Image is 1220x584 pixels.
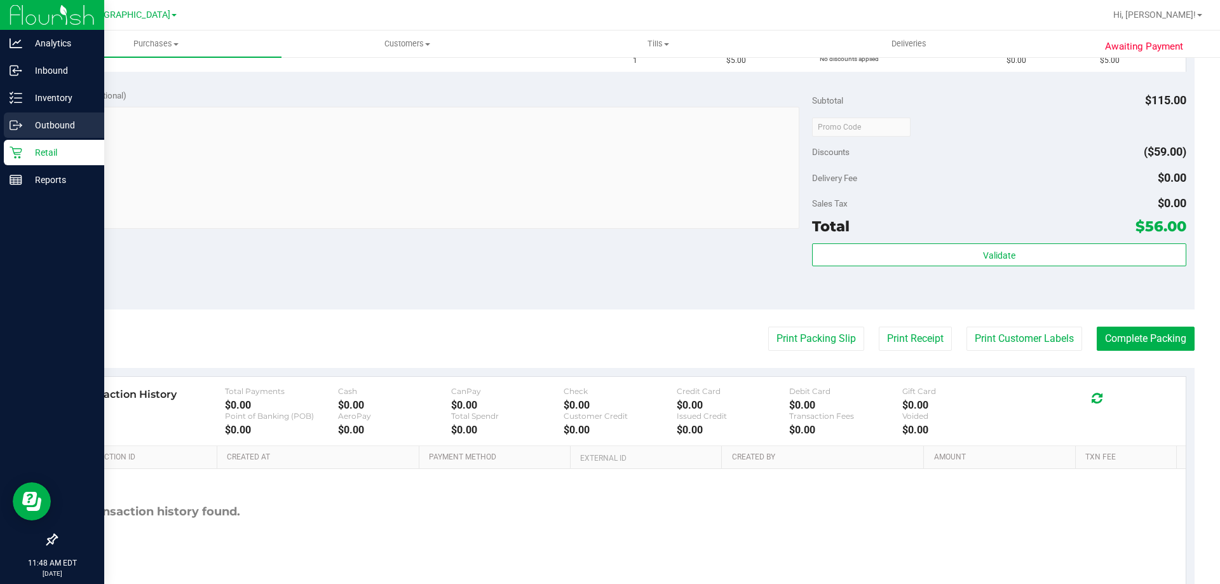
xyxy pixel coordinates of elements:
p: Outbound [22,118,98,133]
a: Tills [532,31,783,57]
span: 1 [633,55,637,67]
div: $0.00 [677,424,790,436]
inline-svg: Retail [10,146,22,159]
div: $0.00 [338,424,451,436]
div: $0.00 [789,399,902,411]
span: Subtotal [812,95,843,105]
inline-svg: Reports [10,173,22,186]
span: Tills [533,38,783,50]
div: Debit Card [789,386,902,396]
p: Reports [22,172,98,187]
a: Purchases [30,31,281,57]
inline-svg: Inventory [10,92,22,104]
div: $0.00 [677,399,790,411]
div: $0.00 [902,399,1015,411]
span: $0.00 [1158,171,1186,184]
div: $0.00 [451,424,564,436]
p: [DATE] [6,569,98,578]
div: $0.00 [225,399,338,411]
a: Deliveries [783,31,1034,57]
span: $5.00 [726,55,746,67]
span: Awaiting Payment [1105,39,1183,54]
a: Transaction ID [75,452,212,463]
button: Print Receipt [879,327,952,351]
iframe: Resource center [13,482,51,520]
div: $0.00 [902,424,1015,436]
div: Check [564,386,677,396]
span: Purchases [30,38,281,50]
div: Credit Card [677,386,790,396]
button: Validate [812,243,1186,266]
p: Inbound [22,63,98,78]
span: Hi, [PERSON_NAME]! [1113,10,1196,20]
div: $0.00 [338,399,451,411]
inline-svg: Inbound [10,64,22,77]
inline-svg: Analytics [10,37,22,50]
a: Created By [732,452,919,463]
span: $115.00 [1145,93,1186,107]
span: $56.00 [1135,217,1186,235]
div: Total Spendr [451,411,564,421]
button: Complete Packing [1097,327,1195,351]
th: External ID [570,446,721,469]
div: Issued Credit [677,411,790,421]
span: $0.00 [1158,196,1186,210]
span: Sales Tax [812,198,848,208]
div: Cash [338,386,451,396]
p: 11:48 AM EDT [6,557,98,569]
div: Gift Card [902,386,1015,396]
span: Deliveries [874,38,944,50]
div: $0.00 [564,399,677,411]
div: CanPay [451,386,564,396]
button: Print Customer Labels [966,327,1082,351]
input: Promo Code [812,118,911,137]
span: ($59.00) [1144,145,1186,158]
span: [GEOGRAPHIC_DATA] [83,10,170,20]
div: AeroPay [338,411,451,421]
inline-svg: Outbound [10,119,22,132]
span: Delivery Fee [812,173,857,183]
p: Retail [22,145,98,160]
span: $5.00 [1100,55,1120,67]
span: Total [812,217,850,235]
p: Analytics [22,36,98,51]
div: Total Payments [225,386,338,396]
div: Transaction Fees [789,411,902,421]
div: $0.00 [451,399,564,411]
div: Voided [902,411,1015,421]
div: $0.00 [789,424,902,436]
button: Print Packing Slip [768,327,864,351]
div: Customer Credit [564,411,677,421]
span: $0.00 [1006,55,1026,67]
a: Created At [227,452,414,463]
span: Validate [983,250,1015,261]
a: Customers [281,31,532,57]
div: $0.00 [564,424,677,436]
span: Customers [282,38,532,50]
a: Payment Method [429,452,566,463]
div: No transaction history found. [65,469,240,555]
div: Point of Banking (POB) [225,411,338,421]
span: No discounts applied [820,55,879,62]
a: Amount [934,452,1071,463]
p: Inventory [22,90,98,105]
a: Txn Fee [1085,452,1171,463]
div: $0.00 [225,424,338,436]
span: Discounts [812,140,850,163]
